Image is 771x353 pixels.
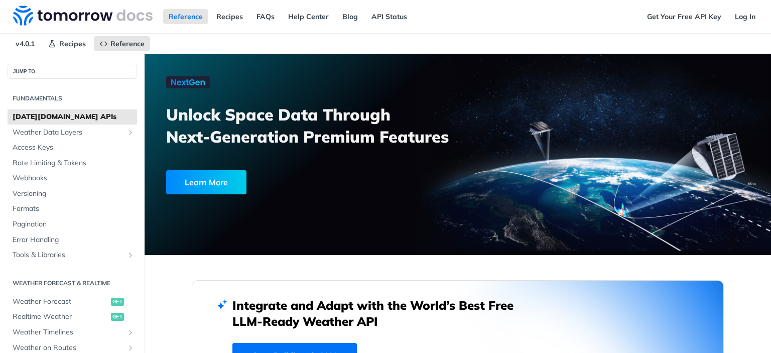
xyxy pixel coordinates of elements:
[8,140,137,155] a: Access Keys
[13,250,124,260] span: Tools & Libraries
[163,9,208,24] a: Reference
[13,297,108,307] span: Weather Forecast
[10,36,40,51] span: v4.0.1
[8,186,137,201] a: Versioning
[13,158,135,168] span: Rate Limiting & Tokens
[366,9,413,24] a: API Status
[126,129,135,137] button: Show subpages for Weather Data Layers
[8,294,137,309] a: Weather Forecastget
[8,248,137,263] a: Tools & LibrariesShow subpages for Tools & Libraries
[283,9,334,24] a: Help Center
[13,143,135,153] span: Access Keys
[8,109,137,125] a: [DATE][DOMAIN_NAME] APIs
[13,204,135,214] span: Formats
[8,217,137,232] a: Pagination
[126,344,135,352] button: Show subpages for Weather on Routes
[8,309,137,324] a: Realtime Weatherget
[110,39,145,48] span: Reference
[8,171,137,186] a: Webhooks
[13,112,135,122] span: [DATE][DOMAIN_NAME] APIs
[13,173,135,183] span: Webhooks
[13,128,124,138] span: Weather Data Layers
[43,36,91,51] a: Recipes
[13,343,124,353] span: Weather on Routes
[8,325,137,340] a: Weather TimelinesShow subpages for Weather Timelines
[13,312,108,322] span: Realtime Weather
[166,103,469,148] h3: Unlock Space Data Through Next-Generation Premium Features
[94,36,150,51] a: Reference
[337,9,363,24] a: Blog
[13,219,135,229] span: Pagination
[111,313,124,321] span: get
[641,9,727,24] a: Get Your Free API Key
[8,156,137,171] a: Rate Limiting & Tokens
[59,39,86,48] span: Recipes
[251,9,280,24] a: FAQs
[8,94,137,103] h2: Fundamentals
[111,298,124,306] span: get
[13,189,135,199] span: Versioning
[126,251,135,259] button: Show subpages for Tools & Libraries
[126,328,135,336] button: Show subpages for Weather Timelines
[13,6,153,26] img: Tomorrow.io Weather API Docs
[166,76,210,88] img: NextGen
[729,9,761,24] a: Log In
[8,232,137,248] a: Error Handling
[8,125,137,140] a: Weather Data LayersShow subpages for Weather Data Layers
[13,327,124,337] span: Weather Timelines
[13,235,135,245] span: Error Handling
[166,170,246,194] div: Learn More
[8,64,137,79] button: JUMP TO
[211,9,248,24] a: Recipes
[8,201,137,216] a: Formats
[166,170,408,194] a: Learn More
[8,279,137,288] h2: Weather Forecast & realtime
[232,297,529,329] h2: Integrate and Adapt with the World’s Best Free LLM-Ready Weather API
